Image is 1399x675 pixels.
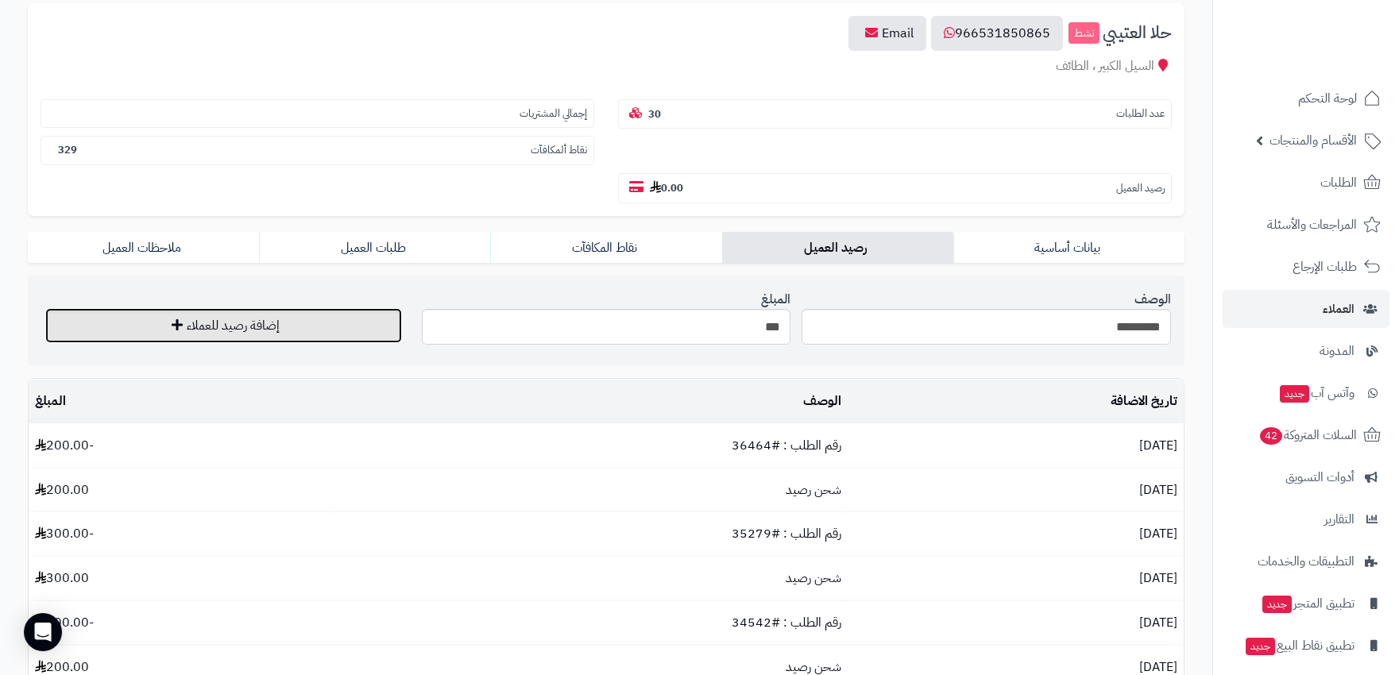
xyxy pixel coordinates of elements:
[330,424,848,468] td: رقم الطلب : #36464
[45,308,402,343] button: إضافة رصيد للعملاء
[330,469,848,512] td: شحن رصيد
[330,601,848,645] td: رقم الطلب : #34542
[722,232,953,264] a: رصيد العميل
[953,232,1185,264] a: بيانات أساسية
[330,557,848,600] td: شحن رصيد
[29,601,330,645] td: -200.00
[648,106,661,121] b: 30
[29,424,330,468] td: -200.00
[1260,427,1282,445] span: 42
[1270,129,1357,152] span: الأقسام والمنتجات
[1323,298,1355,320] span: العملاء
[330,512,848,556] td: رقم الطلب : #35279
[1280,385,1309,403] span: جديد
[1298,87,1357,110] span: لوحة التحكم
[761,283,790,309] label: المبلغ
[1262,596,1292,613] span: جديد
[848,557,1184,600] td: [DATE]
[1223,458,1389,496] a: أدوات التسويق
[1285,466,1355,488] span: أدوات التسويق
[29,557,330,600] td: 300.00
[1223,542,1389,580] a: التطبيقات والخدمات
[1246,638,1275,655] span: جديد
[848,424,1184,468] td: [DATE]
[1320,340,1355,362] span: المدونة
[1223,332,1389,370] a: المدونة
[1258,424,1357,446] span: السلات المتروكة
[1223,79,1389,118] a: لوحة التحكم
[1267,214,1357,236] span: المراجعات والأسئلة
[1291,12,1384,45] img: logo-2.png
[259,232,490,264] a: طلبات العميل
[24,613,62,651] div: Open Intercom Messenger
[29,512,330,556] td: -300.00
[848,16,926,51] a: Email
[848,469,1184,512] td: [DATE]
[1324,508,1355,530] span: التقارير
[1223,248,1389,286] a: طلبات الإرجاع
[931,16,1063,51] a: 966531850865
[29,380,330,423] td: المبلغ
[520,106,587,121] small: إجمالي المشتريات
[29,469,330,512] td: 200.00
[1244,634,1355,657] span: تطبيق نقاط البيع
[1223,290,1389,328] a: العملاء
[1223,416,1389,454] a: السلات المتروكة42
[1261,592,1355,615] span: تطبيق المتجر
[1223,500,1389,538] a: التقارير
[1103,24,1172,42] span: حلا العتيبي
[1134,283,1171,309] label: الوصف
[58,142,77,157] b: 329
[1223,374,1389,412] a: وآتس آبجديد
[1320,172,1357,194] span: الطلبات
[848,512,1184,556] td: [DATE]
[28,232,259,264] a: ملاحظات العميل
[848,380,1184,423] td: تاريخ الاضافة
[1116,106,1165,121] small: عدد الطلبات
[848,601,1184,645] td: [DATE]
[1116,181,1165,196] small: رصيد العميل
[490,232,721,264] a: نقاط المكافآت
[1223,206,1389,244] a: المراجعات والأسئلة
[1293,256,1357,278] span: طلبات الإرجاع
[1278,382,1355,404] span: وآتس آب
[531,143,587,158] small: نقاط ألمكافآت
[41,57,1172,75] div: السيل الكبير ، الطائف
[1069,22,1099,44] small: نشط
[650,180,683,195] b: 0.00
[1223,164,1389,202] a: الطلبات
[330,380,848,423] td: الوصف
[1223,584,1389,623] a: تطبيق المتجرجديد
[1223,627,1389,665] a: تطبيق نقاط البيعجديد
[1258,550,1355,573] span: التطبيقات والخدمات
